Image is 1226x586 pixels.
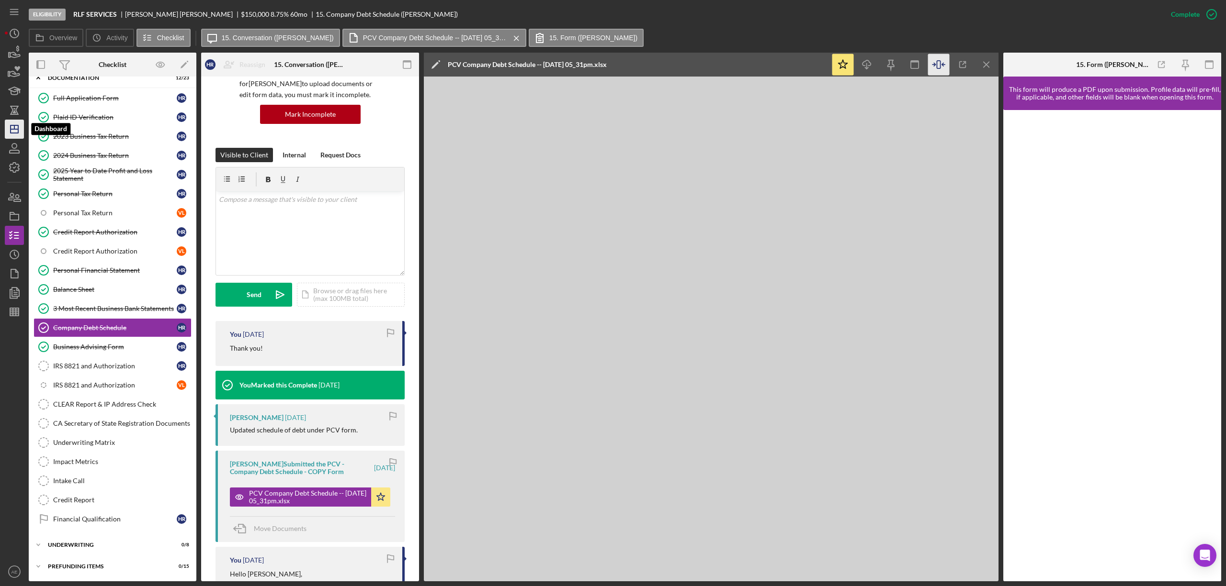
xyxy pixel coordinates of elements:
[230,414,284,421] div: [PERSON_NAME]
[271,11,289,18] div: 8.75 %
[177,93,186,103] div: H R
[34,452,192,471] a: Impact Metrics
[106,34,127,42] label: Activity
[34,471,192,490] a: Intake Call
[316,11,458,18] div: 15. Company Debt Schedule ([PERSON_NAME])
[5,562,24,581] button: AE
[285,105,336,124] div: Mark Incomplete
[48,564,165,569] div: Prefunding Items
[53,420,191,427] div: CA Secretary of State Registration Documents
[53,400,191,408] div: CLEAR Report & IP Address Check
[34,108,192,127] a: Plaid ID VerificationHR
[53,209,177,217] div: Personal Tax Return
[243,331,264,338] time: 2025-09-30 22:55
[316,148,365,162] button: Request Docs
[48,75,165,81] div: Documentation
[1161,5,1221,24] button: Complete
[53,190,177,198] div: Personal Tax Return
[243,556,264,564] time: 2025-09-30 17:27
[34,318,192,337] a: Company Debt ScheduleHR
[177,227,186,237] div: H R
[172,75,189,81] div: 12 / 23
[53,113,177,121] div: Plaid ID Verification
[53,266,177,274] div: Personal Financial Statement
[254,524,306,532] span: Move Documents
[230,487,390,507] button: PCV Company Debt Schedule -- [DATE] 05_31pm.xlsx
[177,380,186,390] div: V L
[53,94,177,102] div: Full Application Form
[247,283,261,307] div: Send
[241,10,269,18] span: $150,000
[230,517,316,541] button: Move Documents
[53,343,177,351] div: Business Advising Form
[49,34,77,42] label: Overview
[320,148,361,162] div: Request Docs
[86,29,134,47] button: Activity
[34,222,192,242] a: Credit Report AuthorizationHR
[53,133,177,140] div: 2023 Business Tax Return
[201,29,340,47] button: 15. Conversation ([PERSON_NAME])
[34,146,192,165] a: 2024 Business Tax ReturnHR
[34,280,192,299] a: Balance SheetHR
[200,55,275,74] button: HRReassign
[53,439,191,446] div: Underwriting Matrix
[230,426,358,434] div: Updated schedule of debt under PCV form.
[1008,86,1221,101] div: This form will produce a PDF upon submission. Profile data will pre-fill, if applicable, and othe...
[549,34,637,42] label: 15. Form ([PERSON_NAME])
[29,29,83,47] button: Overview
[172,542,189,548] div: 0 / 8
[53,477,191,485] div: Intake Call
[99,61,126,68] div: Checklist
[48,542,165,548] div: Underwriting
[1076,61,1149,68] div: 15. Form ([PERSON_NAME])
[125,11,241,18] div: [PERSON_NAME] [PERSON_NAME]
[177,514,186,524] div: H R
[220,148,268,162] div: Visible to Client
[73,11,117,18] b: RLF SERVICES
[34,509,192,529] a: Financial QualificationHR
[177,170,186,179] div: H R
[216,148,273,162] button: Visible to Client
[374,464,395,472] time: 2025-09-30 21:32
[283,148,306,162] div: Internal
[318,381,340,389] time: 2025-09-30 22:55
[34,433,192,452] a: Underwriting Matrix
[177,151,186,160] div: H R
[177,361,186,371] div: H R
[177,342,186,352] div: H R
[529,29,644,47] button: 15. Form ([PERSON_NAME])
[177,208,186,218] div: V L
[177,246,186,256] div: V L
[278,148,311,162] button: Internal
[363,34,507,42] label: PCV Company Debt Schedule -- [DATE] 05_31pm.xlsx
[230,460,373,475] div: [PERSON_NAME] Submitted the PCV - Company Debt Schedule - COPY Form
[34,395,192,414] a: CLEAR Report & IP Address Check
[424,77,999,581] iframe: Document Preview
[53,515,177,523] div: Financial Qualification
[53,247,177,255] div: Credit Report Authorization
[448,61,607,68] div: PCV Company Debt Schedule -- [DATE] 05_31pm.xlsx
[177,285,186,294] div: H R
[216,283,292,307] button: Send
[53,381,177,389] div: IRS 8821 and Authorization
[172,564,189,569] div: 0 / 15
[1171,5,1200,24] div: Complete
[342,29,526,47] button: PCV Company Debt Schedule -- [DATE] 05_31pm.xlsx
[239,68,381,100] p: This item has been marked complete. In order for [PERSON_NAME] to upload documents or edit form d...
[230,556,241,564] div: You
[34,261,192,280] a: Personal Financial StatementHR
[11,569,18,575] text: AE
[53,324,177,332] div: Company Debt Schedule
[177,265,186,275] div: H R
[53,286,177,293] div: Balance Sheet
[53,496,191,504] div: Credit Report
[260,105,361,124] button: Mark Incomplete
[177,112,186,122] div: H R
[53,458,191,465] div: Impact Metrics
[230,569,393,579] p: Hello [PERSON_NAME],
[285,414,306,421] time: 2025-09-30 21:32
[34,165,192,184] a: 2025 Year to Date Profit and Loss StatementHR
[157,34,184,42] label: Checklist
[53,167,177,182] div: 2025 Year to Date Profit and Loss Statement
[34,184,192,203] a: Personal Tax ReturnHR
